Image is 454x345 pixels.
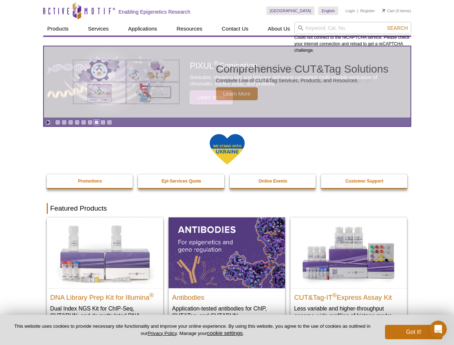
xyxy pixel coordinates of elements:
a: Various genetic charts and diagrams. Comprehensive CUT&Tag Solutions Complete Line of CUT&Tag Ser... [44,46,411,118]
h2: CUT&Tag-IT Express Assay Kit [294,290,403,301]
a: All Antibodies Antibodies Application-tested antibodies for ChIP, CUT&Tag, and CUT&RUN. [169,217,285,326]
a: Applications [124,22,161,36]
a: Go to slide 4 [74,120,80,125]
a: About Us [263,22,294,36]
p: This website uses cookies to provide necessary site functionality and improve your online experie... [12,323,373,337]
p: Dual Index NGS Kit for ChIP-Seq, CUT&RUN, and ds methylated DNA assays. [50,305,160,327]
a: Toggle autoplay [45,120,51,125]
img: We Stand With Ukraine [209,133,245,165]
a: Products [43,22,73,36]
img: Your Cart [382,9,385,12]
a: Go to slide 1 [55,120,60,125]
a: Privacy Policy [147,331,176,336]
h2: Antibodies [172,290,281,301]
img: CUT&Tag-IT® Express Assay Kit [290,217,407,288]
sup: ® [333,292,337,298]
img: DNA Library Prep Kit for Illumina [47,217,163,288]
a: Contact Us [217,22,253,36]
p: Application-tested antibodies for ChIP, CUT&Tag, and CUT&RUN. [172,305,281,319]
button: Search [385,25,410,31]
a: Epi-Services Quote [138,174,225,188]
a: Go to slide 5 [81,120,86,125]
a: Promotions [47,174,134,188]
li: | [357,6,358,15]
sup: ® [150,292,154,298]
a: Login [345,8,355,13]
a: Go to slide 2 [61,120,67,125]
button: cookie settings [207,330,243,336]
span: Search [387,25,408,31]
a: Go to slide 9 [107,120,112,125]
li: (0 items) [382,6,411,15]
p: Less variable and higher-throughput genome-wide profiling of histone marks​. [294,305,403,319]
h2: Comprehensive CUT&Tag Solutions [216,64,389,74]
strong: Epi-Services Quote [162,179,201,184]
a: Go to slide 8 [100,120,106,125]
strong: Online Events [258,179,287,184]
iframe: Intercom live chat [430,321,447,338]
a: DNA Library Prep Kit for Illumina DNA Library Prep Kit for Illumina® Dual Index NGS Kit for ChIP-... [47,217,163,333]
span: Learn More [216,87,258,100]
a: Services [84,22,113,36]
a: Customer Support [321,174,408,188]
h2: DNA Library Prep Kit for Illumina [50,290,160,301]
h2: Featured Products [47,203,408,214]
article: Comprehensive CUT&Tag Solutions [44,46,411,118]
a: Go to slide 7 [94,120,99,125]
a: Go to slide 3 [68,120,73,125]
a: [GEOGRAPHIC_DATA] [266,6,315,15]
img: All Antibodies [169,217,285,288]
a: CUT&Tag-IT® Express Assay Kit CUT&Tag-IT®Express Assay Kit Less variable and higher-throughput ge... [290,217,407,326]
input: Keyword, Cat. No. [294,22,411,34]
div: Could not connect to the reCAPTCHA service. Please check your internet connection and reload to g... [294,22,411,54]
p: Complete Line of CUT&Tag Services, Products, and Resources. [216,77,389,84]
a: English [318,6,338,15]
img: Various genetic charts and diagrams. [72,59,180,105]
a: Resources [172,22,207,36]
strong: Customer Support [345,179,383,184]
button: Got it! [385,325,442,339]
a: Online Events [230,174,317,188]
a: Go to slide 6 [87,120,93,125]
strong: Promotions [78,179,102,184]
h2: Enabling Epigenetics Research [119,9,191,15]
a: Register [360,8,375,13]
a: Cart [382,8,395,13]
